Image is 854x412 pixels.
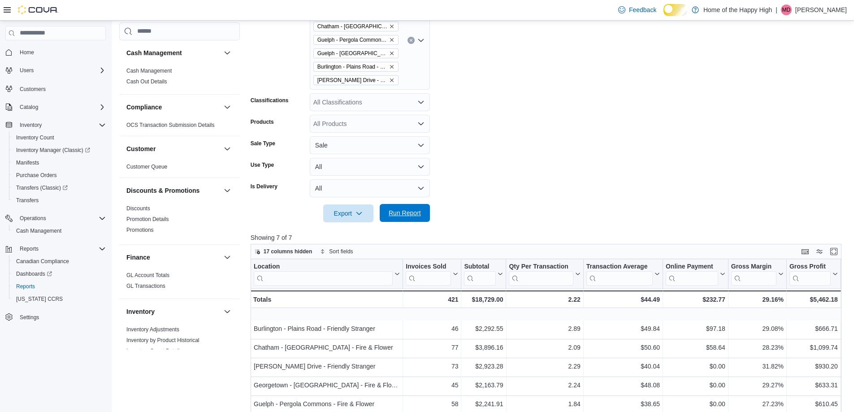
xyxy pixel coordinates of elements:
[406,342,458,352] div: 77
[16,243,106,254] span: Reports
[509,263,580,286] button: Qty Per Transaction
[254,360,400,371] div: [PERSON_NAME] Drive - Friendly Stranger
[586,379,660,390] div: $48.08
[509,379,580,390] div: 2.24
[731,398,784,409] div: 27.23%
[20,215,46,222] span: Operations
[313,75,399,85] span: Dundas - Osler Drive - Friendly Stranger
[251,140,275,147] label: Sale Type
[789,360,838,371] div: $930.20
[789,323,838,334] div: $666.71
[329,248,353,255] span: Sort fields
[16,283,35,290] span: Reports
[666,323,725,334] div: $97.18
[126,227,154,233] a: Promotions
[666,263,718,286] div: Online Payment
[126,48,220,57] button: Cash Management
[310,179,430,197] button: All
[795,4,847,15] p: [PERSON_NAME]
[13,256,73,267] a: Canadian Compliance
[16,102,42,113] button: Catalog
[16,258,69,265] span: Canadian Compliance
[254,263,393,271] div: Location
[9,293,109,305] button: [US_STATE] CCRS
[586,294,660,305] div: $44.49
[254,323,400,334] div: Burlington - Plains Road - Friendly Stranger
[9,280,109,293] button: Reports
[16,184,68,191] span: Transfers (Classic)
[389,78,394,83] button: Remove Dundas - Osler Drive - Friendly Stranger from selection in this group
[789,294,838,305] div: $5,462.18
[509,342,580,352] div: 2.09
[13,269,56,279] a: Dashboards
[789,379,838,390] div: $633.31
[731,263,776,271] div: Gross Margin
[310,158,430,176] button: All
[16,213,50,224] button: Operations
[13,269,106,279] span: Dashboards
[18,5,58,14] img: Cova
[126,216,169,223] span: Promotion Details
[126,282,165,290] span: GL Transactions
[406,379,458,390] div: 45
[407,37,415,44] button: Clear input
[509,398,580,409] div: 1.84
[317,62,387,71] span: Burlington - Plains Road - Friendly Stranger
[586,263,653,286] div: Transaction Average
[126,337,199,344] span: Inventory by Product Historical
[251,183,277,190] label: Is Delivery
[9,255,109,268] button: Canadian Compliance
[20,121,42,129] span: Inventory
[126,163,167,170] span: Customer Queue
[16,65,106,76] span: Users
[9,182,109,194] a: Transfers (Classic)
[119,120,240,136] div: Compliance
[126,48,182,57] h3: Cash Management
[406,398,458,409] div: 58
[20,49,34,56] span: Home
[13,294,106,304] span: Washington CCRS
[222,48,233,58] button: Cash Management
[13,132,58,143] a: Inventory Count
[2,101,109,113] button: Catalog
[13,226,106,236] span: Cash Management
[313,62,399,72] span: Burlington - Plains Road - Friendly Stranger
[126,78,167,85] a: Cash Out Details
[126,272,169,278] a: GL Account Totals
[13,145,106,156] span: Inventory Manager (Classic)
[586,323,660,334] div: $49.84
[254,263,400,286] button: Location
[2,46,109,59] button: Home
[317,49,387,58] span: Guelph - [GEOGRAPHIC_DATA] - Fire & Flower
[464,379,503,390] div: $2,163.79
[20,67,34,74] span: Users
[9,225,109,237] button: Cash Management
[126,103,220,112] button: Compliance
[789,342,838,352] div: $1,099.74
[126,121,215,129] span: OCS Transaction Submission Details
[16,270,52,278] span: Dashboards
[731,294,784,305] div: 29.16%
[20,245,39,252] span: Reports
[254,379,400,390] div: Georgetown - [GEOGRAPHIC_DATA] - Fire & Flower
[16,312,43,323] a: Settings
[828,246,839,257] button: Enter fullscreen
[126,337,199,343] a: Inventory by Product Historical
[509,323,580,334] div: 2.89
[789,263,831,286] div: Gross Profit
[586,360,660,371] div: $40.04
[464,398,503,409] div: $2,241.91
[126,272,169,279] span: GL Account Totals
[329,204,368,222] span: Export
[406,263,451,286] div: Invoices Sold
[417,37,425,44] button: Open list of options
[119,270,240,299] div: Finance
[126,307,155,316] h3: Inventory
[9,144,109,156] a: Inventory Manager (Classic)
[126,164,167,170] a: Customer Queue
[16,83,106,94] span: Customers
[16,120,106,130] span: Inventory
[9,194,109,207] button: Transfers
[316,246,356,257] button: Sort fields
